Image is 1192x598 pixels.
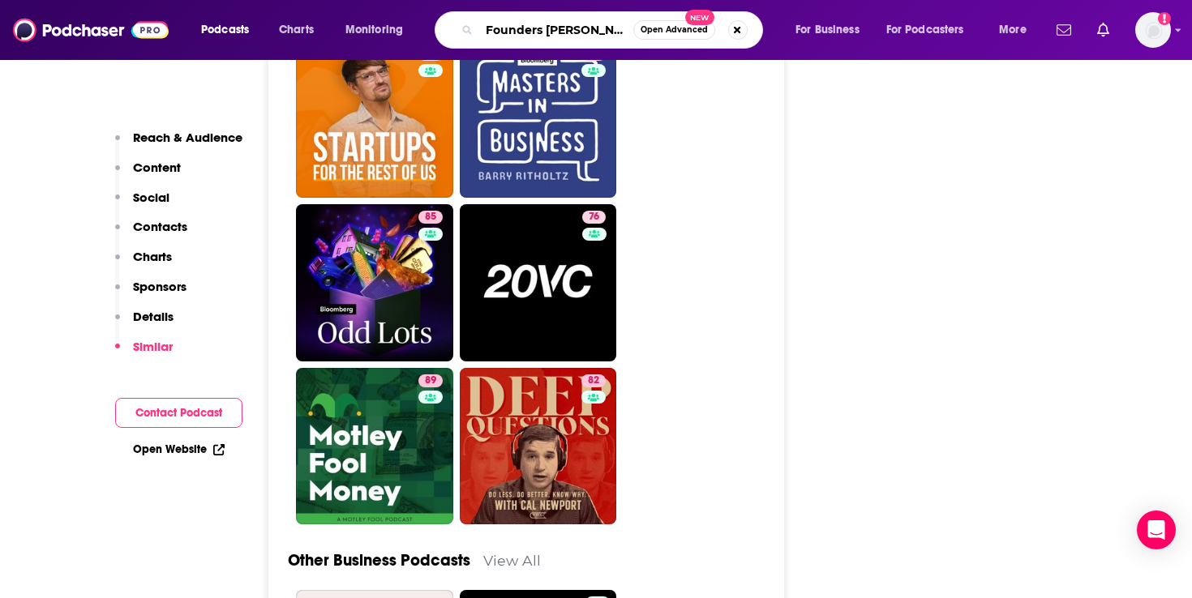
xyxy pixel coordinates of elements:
div: Open Intercom Messenger [1137,510,1176,549]
a: Show notifications dropdown [1050,16,1078,44]
a: 85 [296,204,453,361]
span: Open Advanced [641,26,708,34]
button: Contacts [115,219,187,249]
a: 89 [296,368,453,525]
a: 77 [460,41,617,199]
p: Charts [133,249,172,264]
p: Reach & Audience [133,130,242,145]
button: Sponsors [115,279,187,309]
a: 77 [581,48,606,61]
button: Similar [115,339,173,369]
a: Open Website [133,442,225,456]
a: Show notifications dropdown [1091,16,1116,44]
img: User Profile [1135,12,1171,48]
span: 82 [588,373,599,389]
p: Similar [133,339,173,354]
a: 70 [418,48,443,61]
span: For Podcasters [886,19,964,41]
span: 89 [425,373,436,389]
input: Search podcasts, credits, & more... [479,17,633,43]
button: open menu [334,17,424,43]
p: Contacts [133,219,187,234]
span: 76 [589,209,599,225]
button: Social [115,190,169,220]
button: Reach & Audience [115,130,242,160]
a: 82 [460,368,617,525]
button: Charts [115,249,172,279]
span: More [999,19,1027,41]
p: Social [133,190,169,205]
button: open menu [784,17,880,43]
button: open menu [988,17,1047,43]
button: Contact Podcast [115,398,242,428]
button: Details [115,309,174,339]
button: Content [115,160,181,190]
a: 70 [296,41,453,199]
span: 85 [425,209,436,225]
span: New [685,10,714,25]
a: 76 [460,204,617,361]
span: Charts [279,19,314,41]
button: Open AdvancedNew [633,20,715,40]
p: Content [133,160,181,175]
a: 82 [581,374,606,387]
a: 85 [418,211,443,224]
a: 89 [418,374,443,387]
svg: Add a profile image [1158,12,1171,25]
a: Charts [268,17,324,43]
button: open menu [876,17,988,43]
button: Show profile menu [1135,12,1171,48]
a: Other Business Podcasts [288,550,470,570]
span: Monitoring [345,19,403,41]
span: For Business [795,19,860,41]
p: Details [133,309,174,324]
img: Podchaser - Follow, Share and Rate Podcasts [13,15,169,45]
span: Podcasts [201,19,249,41]
div: Search podcasts, credits, & more... [450,11,778,49]
p: Sponsors [133,279,187,294]
a: View All [483,552,541,569]
a: 76 [582,211,606,224]
span: Logged in as SolComms [1135,12,1171,48]
button: open menu [190,17,270,43]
